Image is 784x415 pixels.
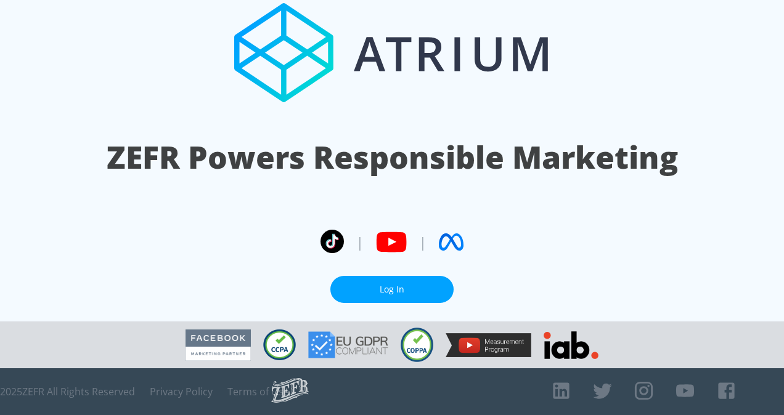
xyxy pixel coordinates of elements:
img: YouTube Measurement Program [446,333,531,357]
img: COPPA Compliant [401,328,433,362]
a: Terms of Use [227,385,289,398]
img: Facebook Marketing Partner [186,329,251,361]
span: | [419,233,427,251]
img: GDPR Compliant [308,331,388,358]
a: Log In [330,276,454,304]
h1: ZEFR Powers Responsible Marketing [107,136,678,179]
a: Privacy Policy [150,385,213,398]
img: IAB [544,331,598,359]
span: | [356,233,364,251]
img: CCPA Compliant [263,329,296,360]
